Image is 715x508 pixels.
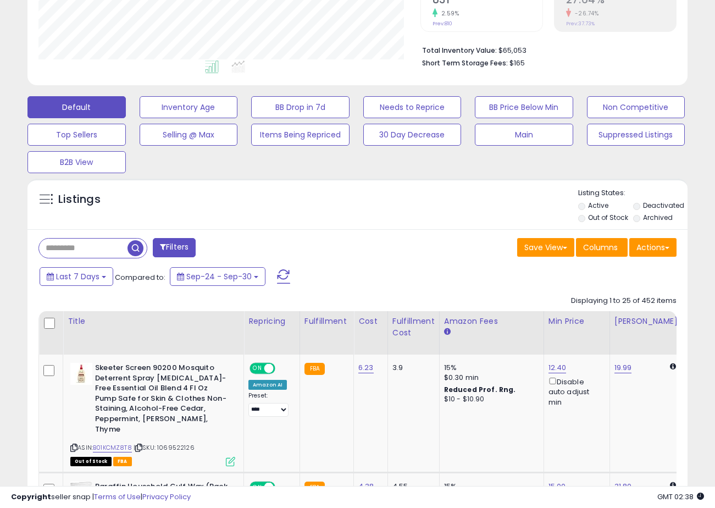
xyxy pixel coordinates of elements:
[134,443,195,452] span: | SKU: 1069522126
[11,492,51,502] strong: Copyright
[170,267,265,286] button: Sep-24 - Sep-30
[422,46,497,55] b: Total Inventory Value:
[475,124,573,146] button: Main
[643,213,673,222] label: Archived
[70,363,235,465] div: ASIN:
[70,363,92,385] img: 31l7B0IOQGL._SL40_.jpg
[583,242,618,253] span: Columns
[433,20,452,27] small: Prev: 810
[304,363,325,375] small: FBA
[643,201,684,210] label: Deactivated
[11,492,191,503] div: seller snap | |
[186,271,252,282] span: Sep-24 - Sep-30
[444,385,516,394] b: Reduced Prof. Rng.
[140,124,238,146] button: Selling @ Max
[392,316,435,339] div: Fulfillment Cost
[27,96,126,118] button: Default
[94,492,141,502] a: Terms of Use
[437,9,459,18] small: 2.59%
[27,124,126,146] button: Top Sellers
[274,364,291,373] span: OFF
[142,492,191,502] a: Privacy Policy
[571,296,677,306] div: Displaying 1 to 25 of 452 items
[444,395,535,404] div: $10 - $10.90
[588,213,628,222] label: Out of Stock
[251,124,350,146] button: Items Being Repriced
[251,364,264,373] span: ON
[422,43,668,56] li: $65,053
[657,492,704,502] span: 2025-10-8 02:38 GMT
[363,124,462,146] button: 30 Day Decrease
[587,96,685,118] button: Non Competitive
[392,363,431,373] div: 3.9
[517,238,574,257] button: Save View
[444,327,451,337] small: Amazon Fees.
[548,362,567,373] a: 12.40
[578,188,688,198] p: Listing States:
[115,272,165,283] span: Compared to:
[248,380,287,390] div: Amazon AI
[509,58,525,68] span: $165
[576,238,628,257] button: Columns
[566,20,595,27] small: Prev: 37.73%
[58,192,101,207] h5: Listings
[113,457,132,466] span: FBA
[358,362,374,373] a: 6.23
[444,363,535,373] div: 15%
[614,316,680,327] div: [PERSON_NAME]
[548,376,601,407] div: Disable auto adjust min
[95,363,229,437] b: Skeeter Screen 90200 Mosquito Deterrent Spray [MEDICAL_DATA]-Free Essential Oil Blend 4 Fl Oz Pum...
[571,9,599,18] small: -26.74%
[363,96,462,118] button: Needs to Reprice
[248,392,291,417] div: Preset:
[444,373,535,383] div: $0.30 min
[68,316,239,327] div: Title
[304,316,349,327] div: Fulfillment
[548,316,605,327] div: Min Price
[27,151,126,173] button: B2B View
[93,443,132,452] a: B01KCMZ8T8
[251,96,350,118] button: BB Drop in 7d
[248,316,295,327] div: Repricing
[140,96,238,118] button: Inventory Age
[56,271,99,282] span: Last 7 Days
[587,124,685,146] button: Suppressed Listings
[358,316,383,327] div: Cost
[588,201,608,210] label: Active
[153,238,196,257] button: Filters
[422,58,508,68] b: Short Term Storage Fees:
[444,316,539,327] div: Amazon Fees
[475,96,573,118] button: BB Price Below Min
[629,238,677,257] button: Actions
[70,457,112,466] span: All listings that are currently out of stock and unavailable for purchase on Amazon
[614,362,632,373] a: 19.99
[40,267,113,286] button: Last 7 Days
